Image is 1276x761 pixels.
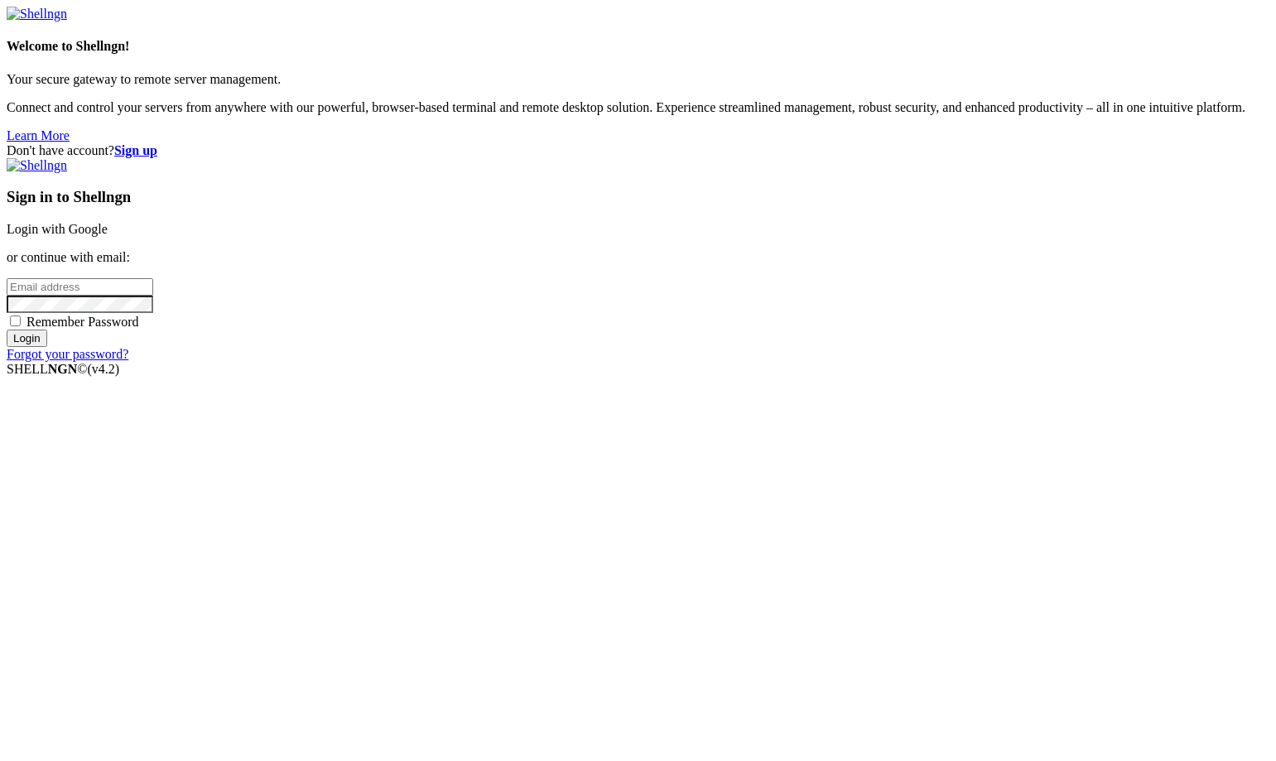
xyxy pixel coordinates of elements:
span: 4.2.0 [88,362,120,376]
img: Shellngn [7,158,67,173]
a: Login with Google [7,222,108,236]
a: Forgot your password? [7,347,128,361]
b: NGN [48,362,78,376]
input: Login [7,330,47,347]
img: Shellngn [7,7,67,22]
h3: Sign in to Shellngn [7,188,1269,206]
div: Don't have account? [7,143,1269,158]
a: Sign up [114,143,157,157]
p: Connect and control your servers from anywhere with our powerful, browser-based terminal and remo... [7,100,1269,115]
h4: Welcome to Shellngn! [7,39,1269,54]
a: Learn More [7,128,70,142]
p: or continue with email: [7,250,1269,265]
p: Your secure gateway to remote server management. [7,72,1269,87]
span: Remember Password [26,315,139,329]
input: Email address [7,278,153,296]
input: Remember Password [10,315,21,326]
span: SHELL © [7,362,119,376]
